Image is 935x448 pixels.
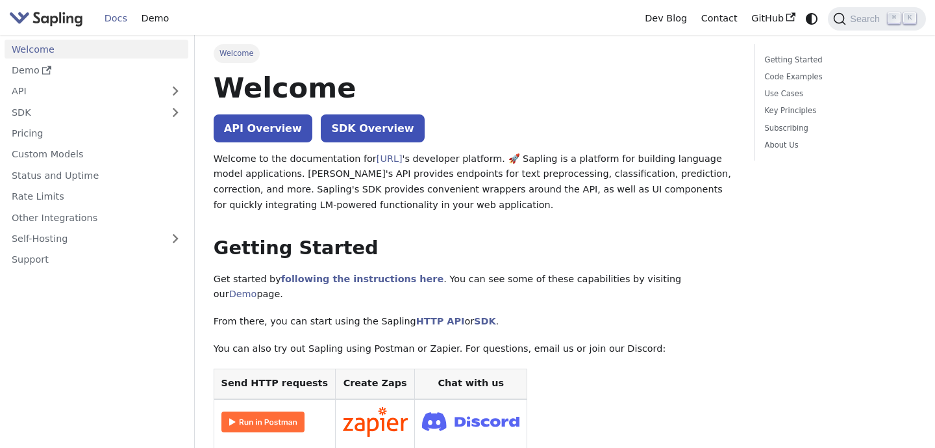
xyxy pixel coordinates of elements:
[765,88,912,100] a: Use Cases
[221,412,305,432] img: Run in Postman
[134,8,176,29] a: Demo
[765,122,912,135] a: Subscribing
[377,153,403,164] a: [URL]
[321,114,424,142] a: SDK Overview
[803,9,821,28] button: Switch between dark and light mode (currently system mode)
[416,316,465,326] a: HTTP API
[9,9,88,28] a: Sapling.ai
[888,12,901,24] kbd: ⌘
[5,145,188,164] a: Custom Models
[214,314,736,330] p: From there, you can start using the Sapling or .
[5,82,162,101] a: API
[281,274,443,284] a: following the instructions here
[5,187,188,206] a: Rate Limits
[846,14,888,24] span: Search
[214,237,736,260] h2: Getting Started
[5,166,188,185] a: Status and Uptime
[214,369,335,399] th: Send HTTP requests
[422,408,519,435] img: Join Discord
[694,8,745,29] a: Contact
[744,8,802,29] a: GitHub
[214,272,736,303] p: Get started by . You can see some of these capabilities by visiting our page.
[765,71,912,83] a: Code Examples
[343,407,408,437] img: Connect in Zapier
[5,208,188,227] a: Other Integrations
[5,230,188,248] a: Self-Hosting
[335,369,415,399] th: Create Zaps
[5,61,188,80] a: Demo
[474,316,495,326] a: SDK
[214,341,736,357] p: You can also try out Sapling using Postman or Zapier. For questions, email us or join our Discord:
[162,82,188,101] button: Expand sidebar category 'API'
[765,54,912,66] a: Getting Started
[214,44,260,62] span: Welcome
[5,124,188,143] a: Pricing
[97,8,134,29] a: Docs
[214,114,312,142] a: API Overview
[903,12,916,24] kbd: K
[214,152,736,213] p: Welcome to the documentation for 's developer platform. 🚀 Sapling is a platform for building lang...
[638,8,693,29] a: Dev Blog
[765,139,912,152] a: About Us
[5,40,188,59] a: Welcome
[765,105,912,117] a: Key Principles
[415,369,527,399] th: Chat with us
[9,9,83,28] img: Sapling.ai
[162,103,188,122] button: Expand sidebar category 'SDK'
[214,44,736,62] nav: Breadcrumbs
[5,250,188,269] a: Support
[229,289,257,299] a: Demo
[828,7,925,31] button: Search (Command+K)
[214,70,736,105] h1: Welcome
[5,103,162,122] a: SDK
